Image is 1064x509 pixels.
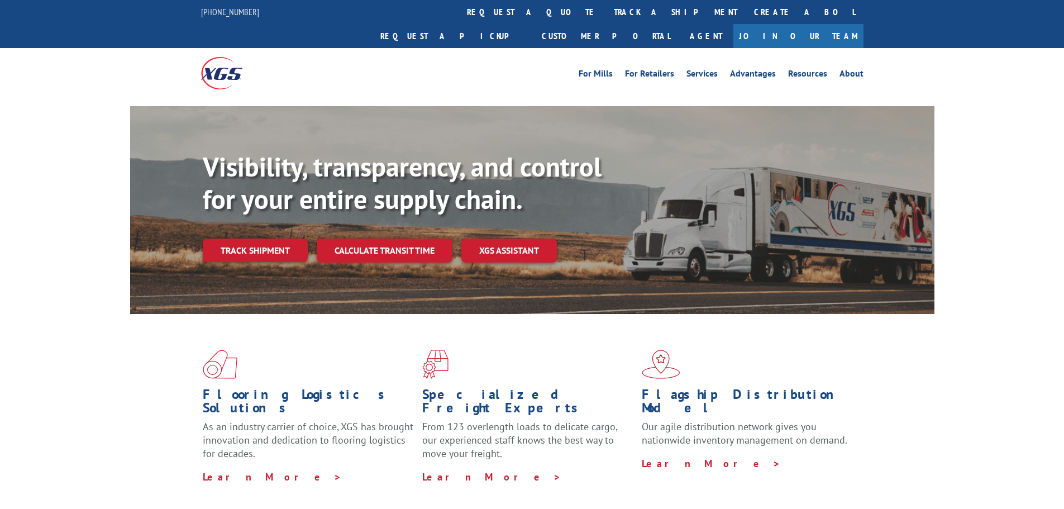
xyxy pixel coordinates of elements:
h1: Flooring Logistics Solutions [203,388,414,420]
a: XGS ASSISTANT [461,239,557,263]
span: Our agile distribution network gives you nationwide inventory management on demand. [642,420,847,446]
h1: Specialized Freight Experts [422,388,633,420]
a: Learn More > [642,457,781,470]
span: As an industry carrier of choice, XGS has brought innovation and dedication to flooring logistics... [203,420,413,460]
a: Services [686,69,718,82]
a: [PHONE_NUMBER] [201,6,259,17]
a: Learn More > [422,470,561,483]
a: Calculate transit time [317,239,452,263]
h1: Flagship Distribution Model [642,388,853,420]
a: For Mills [579,69,613,82]
img: xgs-icon-total-supply-chain-intelligence-red [203,350,237,379]
a: Request a pickup [372,24,533,48]
img: xgs-icon-focused-on-flooring-red [422,350,448,379]
p: From 123 overlength loads to delicate cargo, our experienced staff knows the best way to move you... [422,420,633,470]
a: Customer Portal [533,24,679,48]
a: Join Our Team [733,24,863,48]
a: For Retailers [625,69,674,82]
b: Visibility, transparency, and control for your entire supply chain. [203,149,602,216]
a: Learn More > [203,470,342,483]
img: xgs-icon-flagship-distribution-model-red [642,350,680,379]
a: About [839,69,863,82]
a: Agent [679,24,733,48]
a: Resources [788,69,827,82]
a: Advantages [730,69,776,82]
a: Track shipment [203,239,308,262]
